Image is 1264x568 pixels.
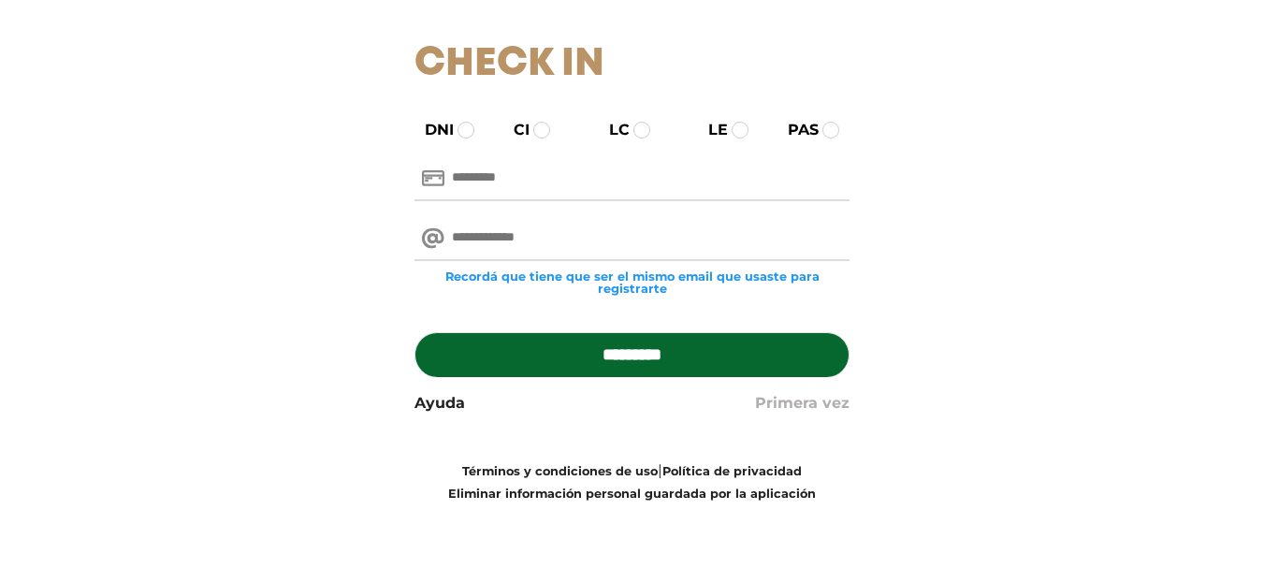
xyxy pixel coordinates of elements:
h1: Check In [414,41,850,88]
label: DNI [408,119,454,141]
a: Eliminar información personal guardada por la aplicación [448,487,816,501]
small: Recordá que tiene que ser el mismo email que usaste para registrarte [414,270,850,295]
a: Política de privacidad [662,464,802,478]
label: LE [691,119,728,141]
a: Ayuda [414,392,465,415]
a: Términos y condiciones de uso [462,464,658,478]
label: CI [497,119,530,141]
div: | [400,459,864,504]
label: LC [592,119,630,141]
label: PAS [771,119,819,141]
a: Primera vez [755,392,850,415]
